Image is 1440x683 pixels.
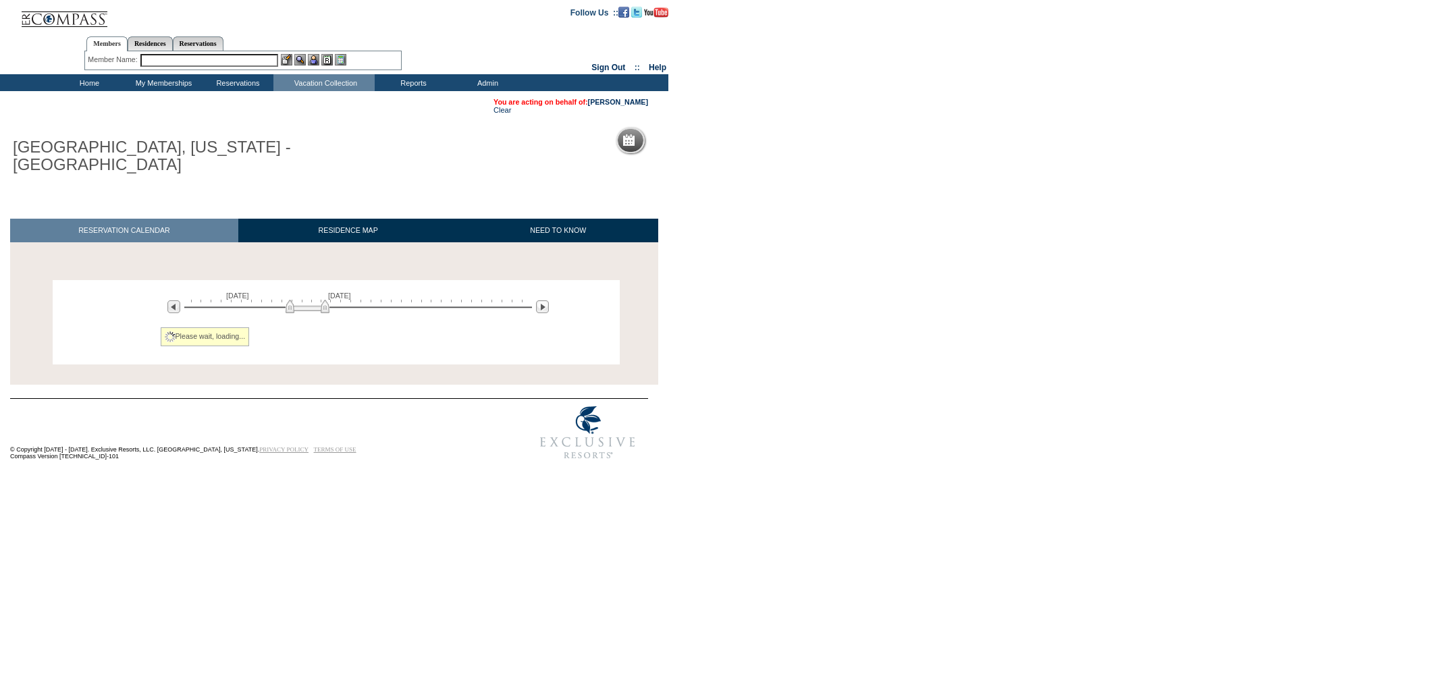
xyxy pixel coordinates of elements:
img: Next [536,300,549,313]
h5: Reservation Calendar [640,136,743,145]
a: PRIVACY POLICY [259,446,309,453]
td: Reports [375,74,449,91]
a: RESIDENCE MAP [238,219,458,242]
td: Reservations [199,74,273,91]
a: NEED TO KNOW [458,219,658,242]
img: Subscribe to our YouTube Channel [644,7,668,18]
img: View [294,54,306,65]
div: Please wait, loading... [161,327,250,346]
a: RESERVATION CALENDAR [10,219,238,242]
a: TERMS OF USE [314,446,356,453]
img: spinner2.gif [165,331,176,342]
span: :: [635,63,640,72]
img: Exclusive Resorts [527,399,648,466]
a: Reservations [173,36,223,51]
img: b_edit.gif [281,54,292,65]
a: Subscribe to our YouTube Channel [644,7,668,16]
td: My Memberships [125,74,199,91]
td: © Copyright [DATE] - [DATE]. Exclusive Resorts, LLC. [GEOGRAPHIC_DATA], [US_STATE]. Compass Versi... [10,400,483,467]
img: Reservations [321,54,333,65]
td: Follow Us :: [570,7,618,18]
a: Members [86,36,128,51]
a: Follow us on Twitter [631,7,642,16]
img: Impersonate [308,54,319,65]
span: [DATE] [226,292,249,300]
a: Clear [494,106,511,114]
div: Member Name: [88,54,140,65]
img: Become our fan on Facebook [618,7,629,18]
a: Become our fan on Facebook [618,7,629,16]
a: Sign Out [591,63,625,72]
td: Home [51,74,125,91]
td: Admin [449,74,523,91]
h1: [GEOGRAPHIC_DATA], [US_STATE] - [GEOGRAPHIC_DATA] [10,136,313,177]
a: Help [649,63,666,72]
a: Residences [128,36,173,51]
a: [PERSON_NAME] [588,98,648,106]
td: Vacation Collection [273,74,375,91]
img: Follow us on Twitter [631,7,642,18]
span: [DATE] [328,292,351,300]
img: Previous [167,300,180,313]
img: b_calculator.gif [335,54,346,65]
span: You are acting on behalf of: [494,98,648,106]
